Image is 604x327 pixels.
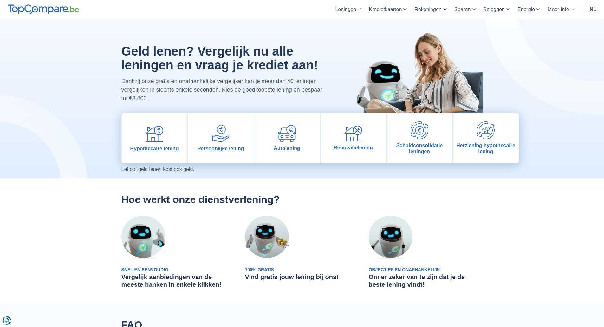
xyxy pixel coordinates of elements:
[146,125,163,142] img: Hypothecaire lening
[245,273,359,281] h3: Vind gratis jouw lening bij ons!
[387,113,452,163] a: Schuldconsolidatie leningen
[453,113,519,163] a: Herziening hypothecaire lening
[344,126,362,142] img: Renovatielening
[274,145,300,151] span: Autolening
[121,77,328,103] p: Dankzij onze gratis en onafhankelijke vergelijker kan je meer dan 40 leningen vergelijken in slec...
[121,44,328,72] h1: Geld lenen? Vergelijk nu alle leningen en vraag je krediet aan!
[245,267,274,272] span: 100% gratis
[188,113,254,163] a: Persoonlijke lening
[212,125,230,142] img: Persoonlijke lening
[121,273,236,288] h3: Vergelijk aanbiedingen van de meeste banken in enkele klikken!
[477,121,495,139] img: Herziening hypothecaire lening
[130,146,179,152] span: Hypothecaire lening
[369,216,412,259] img: Objectief en onafhankelijk
[198,146,244,152] span: Persoonlijke lening
[254,113,320,163] a: Autolening
[369,267,440,272] span: Objectief en onafhankelijk
[122,113,187,163] a: Hypothecaire lening
[121,193,483,206] h2: Hoe werkt onze dienstverlening?
[456,142,516,154] span: Herziening hypothecaire lening
[343,19,483,141] img: image-hero
[121,267,168,272] span: Snel en eenvoudig
[121,216,165,259] img: Snel en eenvoudig
[278,125,296,142] img: Autolening
[334,145,373,151] span: Renovatielening
[369,273,483,288] h3: Om er zeker van te zijn dat je de beste lening vindt!
[245,216,289,259] img: 100% gratis
[411,121,428,139] img: Schuldconsolidatie leningen
[389,142,450,154] span: Schuldconsolidatie leningen
[321,113,386,163] a: Renovatielening
[8,4,79,15] img: TopCompare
